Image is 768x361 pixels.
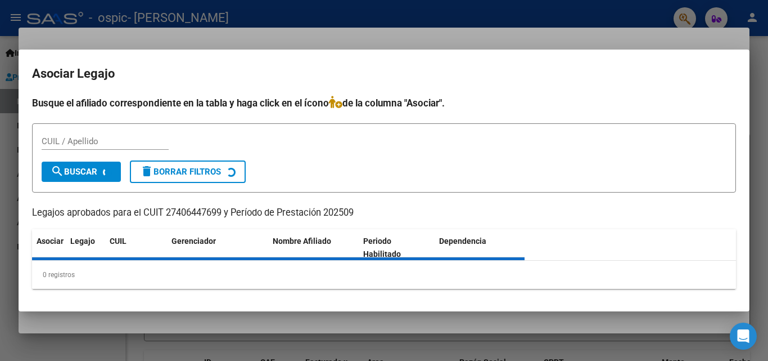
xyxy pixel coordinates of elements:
span: Legajo [70,237,95,246]
h2: Asociar Legajo [32,63,736,84]
datatable-header-cell: Nombre Afiliado [268,229,359,266]
datatable-header-cell: Legajo [66,229,105,266]
span: Dependencia [439,237,486,246]
datatable-header-cell: Asociar [32,229,66,266]
mat-icon: search [51,164,64,178]
span: Asociar [37,237,64,246]
button: Borrar Filtros [130,161,246,183]
div: Open Intercom Messenger [730,323,757,350]
span: Periodo Habilitado [363,237,401,259]
datatable-header-cell: CUIL [105,229,167,266]
span: Gerenciador [171,237,216,246]
div: 0 registros [32,261,736,289]
span: Buscar [51,167,97,177]
span: Borrar Filtros [140,167,221,177]
button: Buscar [42,162,121,182]
datatable-header-cell: Dependencia [435,229,525,266]
p: Legajos aprobados para el CUIT 27406447699 y Período de Prestación 202509 [32,206,736,220]
h4: Busque el afiliado correspondiente en la tabla y haga click en el ícono de la columna "Asociar". [32,96,736,110]
span: CUIL [110,237,127,246]
datatable-header-cell: Periodo Habilitado [359,229,435,266]
span: Nombre Afiliado [273,237,331,246]
datatable-header-cell: Gerenciador [167,229,268,266]
mat-icon: delete [140,164,153,178]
